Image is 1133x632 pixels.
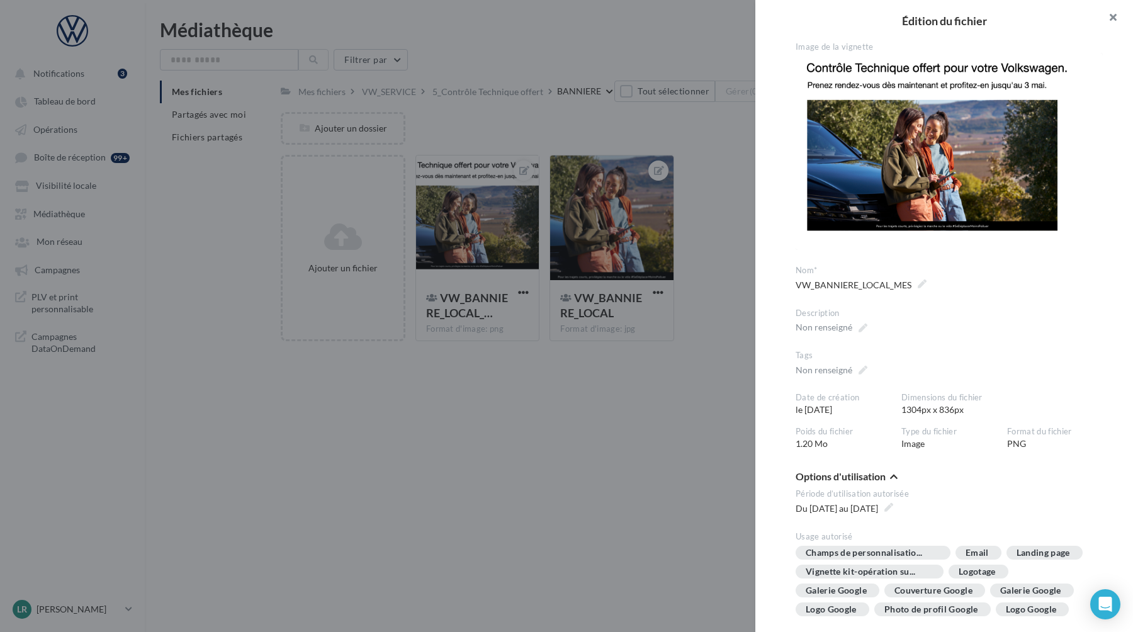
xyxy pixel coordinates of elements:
[796,276,927,294] span: VW_BANNIERE_LOCAL_MES
[806,567,931,576] span: Vignette kit-opération su...
[796,350,1103,361] div: Tags
[1007,426,1113,450] div: PNG
[1090,589,1120,619] div: Open Intercom Messenger
[1017,548,1070,558] div: Landing page
[796,319,867,336] span: Non renseigné
[796,392,901,416] div: le [DATE]
[796,53,1103,250] img: VW_BANNIERE_LOCAL_MES
[796,42,1103,53] div: Image de la vignette
[901,426,997,437] div: Type du fichier
[1006,605,1057,614] div: Logo Google
[796,531,1103,543] div: Usage autorisé
[1000,586,1061,595] div: Galerie Google
[959,567,996,577] div: Logotage
[796,426,891,437] div: Poids du fichier
[1007,426,1103,437] div: Format du fichier
[796,471,886,482] span: Options d'utilisation
[796,488,1103,500] div: Période d’utilisation autorisée
[796,392,891,403] div: Date de création
[901,426,1007,450] div: Image
[796,470,898,485] button: Options d'utilisation
[796,364,852,376] div: Non renseigné
[775,15,1113,26] h2: Édition du fichier
[806,605,857,614] div: Logo Google
[796,308,1103,319] div: Description
[796,426,901,450] div: 1.20 Mo
[796,500,893,517] span: Du [DATE] au [DATE]
[901,392,1113,416] div: 1304px x 836px
[806,586,867,595] div: Galerie Google
[884,605,978,614] div: Photo de profil Google
[966,548,989,558] div: Email
[894,586,972,595] div: Couverture Google
[806,548,938,557] span: Champs de personnalisatio...
[901,392,1103,403] div: Dimensions du fichier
